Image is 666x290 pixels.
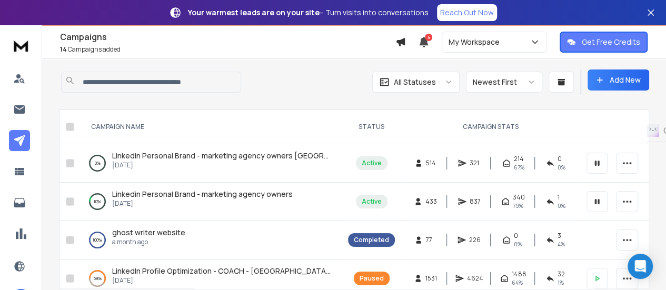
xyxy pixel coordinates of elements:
[93,273,102,284] p: 59 %
[558,193,560,202] span: 1
[95,158,101,168] p: 0 %
[514,240,522,248] span: 0%
[426,236,436,244] span: 77
[514,163,524,172] span: 67 %
[188,7,429,18] p: – Turn visits into conversations
[78,144,342,183] td: 0%Linkedin Personal Brand - marketing agency owners [GEOGRAPHIC_DATA][DATE]
[78,183,342,221] td: 10%Linkedin Personal Brand - marketing agency owners[DATE]
[112,266,331,276] a: LinkedIn Profile Optimization - COACH - [GEOGRAPHIC_DATA] - 1-10
[466,72,542,93] button: Newest First
[582,37,640,47] p: Get Free Credits
[512,270,526,278] span: 1488
[401,110,580,144] th: CAMPAIGN STATS
[558,270,565,278] span: 32
[440,7,494,18] p: Reach Out Now
[394,77,436,87] p: All Statuses
[628,254,653,279] div: Open Intercom Messenger
[112,189,293,199] a: Linkedin Personal Brand - marketing agency owners
[78,221,342,259] td: 100%ghost writer websitea month ago
[558,278,564,287] span: 1 %
[112,276,331,285] p: [DATE]
[112,151,331,161] a: Linkedin Personal Brand - marketing agency owners [GEOGRAPHIC_DATA]
[513,202,523,210] span: 79 %
[470,197,481,206] span: 837
[112,227,185,237] span: ghost writer website
[60,31,395,43] h1: Campaigns
[470,159,480,167] span: 321
[425,197,437,206] span: 433
[558,163,565,172] span: 0 %
[425,34,432,41] span: 4
[558,240,565,248] span: 4 %
[362,159,382,167] div: Active
[514,155,524,163] span: 214
[513,193,525,202] span: 340
[512,278,523,287] span: 64 %
[112,227,185,238] a: ghost writer website
[558,232,561,240] span: 3
[112,266,350,276] span: LinkedIn Profile Optimization - COACH - [GEOGRAPHIC_DATA] - 1-10
[112,161,331,169] p: [DATE]
[60,45,395,54] p: Campaigns added
[425,274,437,283] span: 1531
[11,36,32,55] img: logo
[112,199,293,208] p: [DATE]
[112,151,373,161] span: Linkedin Personal Brand - marketing agency owners [GEOGRAPHIC_DATA]
[188,7,320,17] strong: Your warmest leads are on your site
[514,232,518,240] span: 0
[426,159,436,167] span: 514
[60,45,67,54] span: 14
[558,202,565,210] span: 0 %
[588,69,649,91] button: Add New
[342,110,401,144] th: STATUS
[362,197,382,206] div: Active
[360,274,384,283] div: Paused
[560,32,648,53] button: Get Free Credits
[467,274,483,283] span: 4624
[558,155,562,163] span: 0
[354,236,389,244] div: Completed
[78,110,342,144] th: CAMPAIGN NAME
[469,236,481,244] span: 226
[449,37,504,47] p: My Workspace
[94,196,101,207] p: 10 %
[112,238,185,246] p: a month ago
[93,235,102,245] p: 100 %
[437,4,497,21] a: Reach Out Now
